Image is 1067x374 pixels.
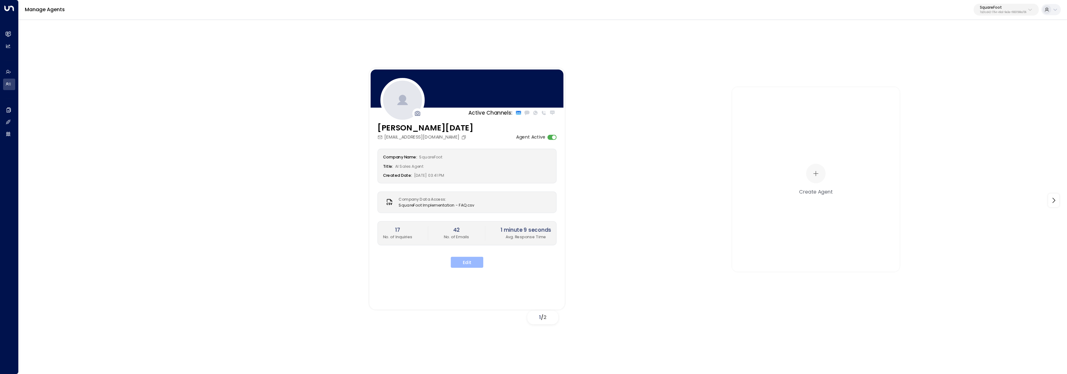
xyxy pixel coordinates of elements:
div: / [527,311,558,324]
button: Copy [461,135,468,140]
button: Edit [451,257,483,268]
div: [EMAIL_ADDRESS][DOMAIN_NAME] [377,134,474,140]
h3: [PERSON_NAME][DATE] [377,122,474,134]
label: Created Date: [383,172,412,178]
h2: 42 [444,226,469,234]
span: SquareFoot [419,154,442,160]
h2: 17 [383,226,413,234]
p: Avg. Response Time [501,234,551,239]
p: Active Channels: [468,109,513,116]
button: SquareFoot7a21cd42-1764-49a1-9e3e-f0831599a736 [974,4,1039,16]
label: Company Name: [383,154,417,160]
p: SquareFoot [980,6,1026,9]
label: Company Data Access: [399,196,471,202]
p: No. of Emails [444,234,469,239]
label: Agent Active [516,134,546,140]
span: AI Sales Agent [395,163,423,169]
div: Create Agent [799,188,833,195]
p: No. of Inquiries [383,234,413,239]
h2: 1 minute 9 seconds [501,226,551,234]
a: Manage Agents [25,6,65,13]
span: SquareFoot Implementation - FAQ.csv [399,202,475,208]
label: Title: [383,163,393,169]
p: 7a21cd42-1764-49a1-9e3e-f0831599a736 [980,11,1026,14]
span: 1 [539,314,541,321]
span: [DATE] 03:41 PM [414,172,444,178]
span: 2 [543,314,547,321]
